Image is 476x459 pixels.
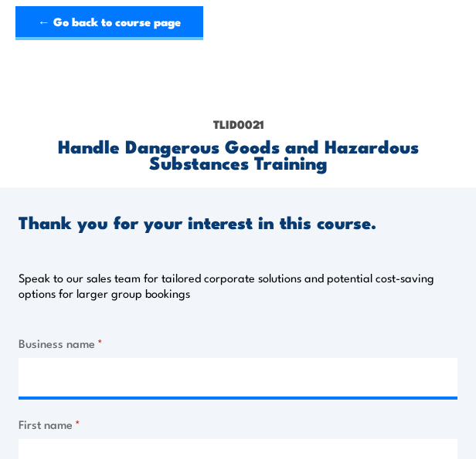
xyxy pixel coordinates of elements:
p: Speak to our sales team for tailored corporate solutions and potential cost-saving options for la... [19,270,457,301]
label: First name [19,415,457,433]
p: TLID0021 [19,116,457,133]
a: ← Go back to course page [15,6,203,40]
h2: Handle Dangerous Goods and Hazardous Substances Training [19,137,457,170]
label: Business name [19,334,457,352]
h3: Thank you for your interest in this course. [19,213,376,231]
